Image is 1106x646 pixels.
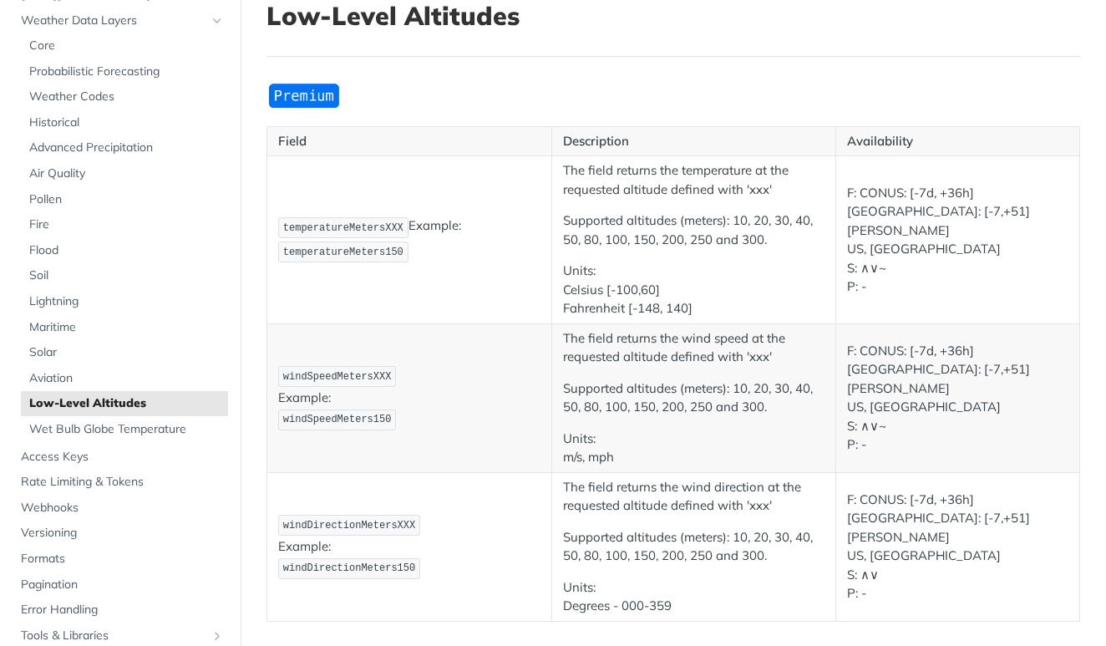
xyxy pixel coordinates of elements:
[29,64,224,80] span: Probabilistic Forecasting
[21,602,224,618] span: Error Handling
[21,135,228,160] a: Advanced Precipitation
[13,445,228,470] a: Access Keys
[29,114,224,131] span: Historical
[563,262,825,318] p: Units: Celsius [-100,60] Fahrenheit [-148, 140]
[21,366,228,391] a: Aviation
[563,478,825,516] p: The field returns the wind direction at the requested altitude defined with 'xxx'
[21,628,206,644] span: Tools & Libraries
[21,340,228,365] a: Solar
[278,132,540,151] p: Field
[563,211,825,249] p: Supported altitudes (meters): 10, 20, 30, 40, 50, 80, 100, 150, 200, 250 and 300.
[847,342,1068,455] p: F: CONUS: [-7d, +36h] [GEOGRAPHIC_DATA]: [-7,+51] [PERSON_NAME] US, [GEOGRAPHIC_DATA] S: ∧∨~ P: -
[278,513,540,580] p: Example:
[29,38,224,54] span: Core
[13,521,228,546] a: Versioning
[29,191,224,208] span: Pollen
[29,242,224,259] span: Flood
[21,315,228,340] a: Maritime
[21,500,224,516] span: Webhooks
[13,572,228,598] a: Pagination
[21,212,228,237] a: Fire
[278,364,540,431] p: Example:
[563,578,825,616] p: Units: Degrees - 000-359
[21,187,228,212] a: Pollen
[29,216,224,233] span: Fire
[21,417,228,442] a: Wet Bulb Globe Temperature
[21,551,224,567] span: Formats
[13,598,228,623] a: Error Handling
[283,520,415,532] span: windDirectionMetersXXX
[29,140,224,156] span: Advanced Precipitation
[21,84,228,109] a: Weather Codes
[21,238,228,263] a: Flood
[563,379,825,417] p: Supported altitudes (meters): 10, 20, 30, 40, 50, 80, 100, 150, 200, 250 and 300.
[21,13,206,29] span: Weather Data Layers
[29,370,224,387] span: Aviation
[283,562,415,574] span: windDirectionMeters150
[21,525,224,542] span: Versioning
[29,395,224,412] span: Low-Level Altitudes
[278,216,540,264] p: Example:
[21,161,228,186] a: Air Quality
[29,319,224,336] span: Maritime
[847,184,1068,297] p: F: CONUS: [-7d, +36h] [GEOGRAPHIC_DATA]: [-7,+51] [PERSON_NAME] US, [GEOGRAPHIC_DATA] S: ∧∨~ P: -
[563,430,825,467] p: Units: m/s, mph
[563,132,825,151] p: Description
[13,547,228,572] a: Formats
[21,59,228,84] a: Probabilistic Forecasting
[847,132,1068,151] p: Availability
[563,528,825,566] p: Supported altitudes (meters): 10, 20, 30, 40, 50, 80, 100, 150, 200, 250 and 300.
[21,474,224,491] span: Rate Limiting & Tokens
[266,1,1080,31] h1: Low-Level Altitudes
[211,629,224,643] button: Show subpages for Tools & Libraries
[283,222,403,234] span: temperatureMetersXXX
[29,421,224,438] span: Wet Bulb Globe Temperature
[21,289,228,314] a: Lightning
[283,247,403,258] span: temperatureMeters150
[21,391,228,416] a: Low-Level Altitudes
[21,263,228,288] a: Soil
[13,470,228,495] a: Rate Limiting & Tokens
[21,577,224,593] span: Pagination
[29,344,224,361] span: Solar
[29,293,224,310] span: Lightning
[29,165,224,182] span: Air Quality
[21,449,224,465] span: Access Keys
[29,89,224,105] span: Weather Codes
[21,110,228,135] a: Historical
[13,8,228,33] a: Weather Data LayersHide subpages for Weather Data Layers
[21,33,228,58] a: Core
[283,371,392,383] span: windSpeedMetersXXX
[29,267,224,284] span: Soil
[563,161,825,199] p: The field returns the temperature at the requested altitude defined with 'xxx'
[283,414,392,425] span: windSpeedMeters150
[563,329,825,367] p: The field returns the wind speed at the requested altitude defined with 'xxx'
[847,491,1068,603] p: F: CONUS: [-7d, +36h] [GEOGRAPHIC_DATA]: [-7,+51] [PERSON_NAME] US, [GEOGRAPHIC_DATA] S: ∧∨ P: -
[13,496,228,521] a: Webhooks
[211,14,224,28] button: Hide subpages for Weather Data Layers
